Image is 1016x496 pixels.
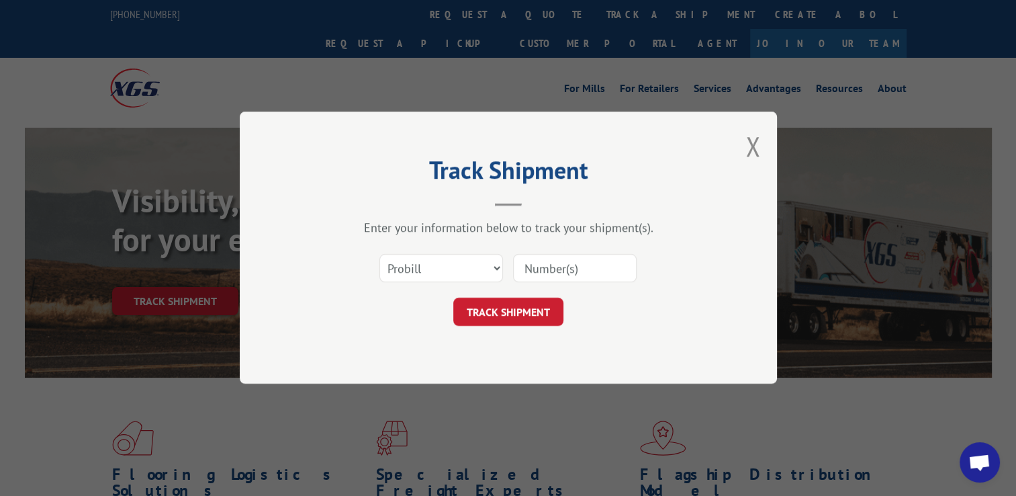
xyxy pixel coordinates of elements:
h2: Track Shipment [307,161,710,186]
button: Close modal [745,128,760,164]
div: Enter your information below to track your shipment(s). [307,220,710,236]
button: TRACK SHIPMENT [453,298,563,327]
div: Open chat [960,442,1000,483]
input: Number(s) [513,255,637,283]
